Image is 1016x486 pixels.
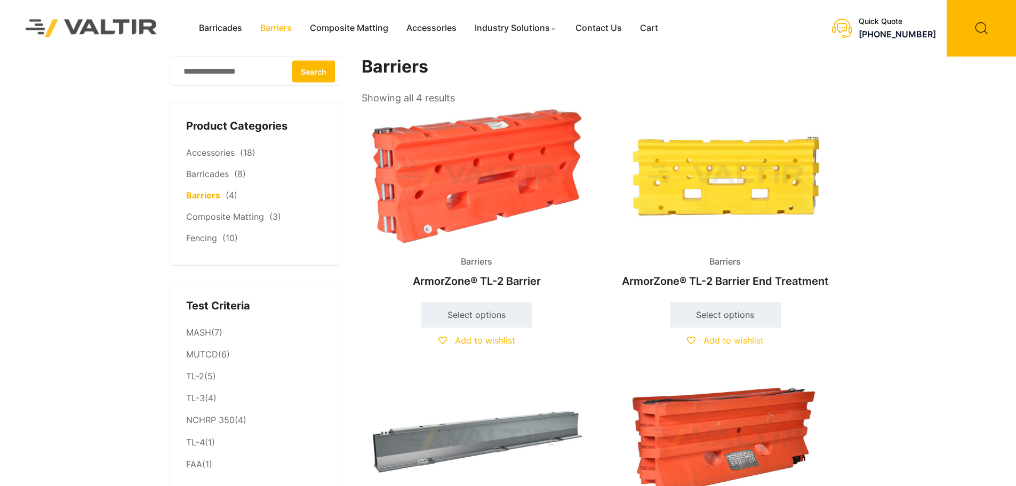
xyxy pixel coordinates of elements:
[453,254,500,270] span: Barriers
[186,371,204,381] a: TL-2
[631,20,667,36] a: Cart
[240,147,255,158] span: (18)
[701,254,749,270] span: Barriers
[859,17,936,26] div: Quick Quote
[186,327,211,338] a: MASH
[455,335,515,346] span: Add to wishlist
[186,169,229,179] a: Barricades
[610,107,841,293] a: BarriersArmorZone® TL-2 Barrier End Treatment
[687,335,764,346] a: Add to wishlist
[186,388,324,410] li: (4)
[421,302,532,328] a: Select options for “ArmorZone® TL-2 Barrier”
[226,190,237,201] span: (4)
[234,169,246,179] span: (8)
[186,118,324,134] h4: Product Categories
[186,190,220,201] a: Barriers
[186,459,202,469] a: FAA
[703,335,764,346] span: Add to wishlist
[438,335,515,346] a: Add to wishlist
[186,410,324,432] li: (4)
[186,344,324,366] li: (6)
[397,20,466,36] a: Accessories
[12,5,171,51] img: Valtir Rentals
[362,57,842,77] h1: Barriers
[251,20,301,36] a: Barriers
[186,349,218,360] a: MUTCD
[186,393,205,403] a: TL-3
[362,269,592,293] h2: ArmorZone® TL-2 Barrier
[186,415,235,425] a: NCHRP 350
[186,322,324,344] li: (7)
[186,298,324,314] h4: Test Criteria
[186,211,264,222] a: Composite Matting
[859,29,936,39] a: [PHONE_NUMBER]
[301,20,397,36] a: Composite Matting
[222,233,238,243] span: (10)
[186,432,324,453] li: (1)
[610,269,841,293] h2: ArmorZone® TL-2 Barrier End Treatment
[362,107,592,293] a: BarriersArmorZone® TL-2 Barrier
[292,60,335,82] button: Search
[186,437,205,448] a: TL-4
[670,302,781,328] a: Select options for “ArmorZone® TL-2 Barrier End Treatment”
[186,453,324,473] li: (1)
[186,366,324,388] li: (5)
[186,147,235,158] a: Accessories
[269,211,281,222] span: (3)
[190,20,251,36] a: Barricades
[566,20,631,36] a: Contact Us
[466,20,566,36] a: Industry Solutions
[362,89,455,107] p: Showing all 4 results
[186,233,217,243] a: Fencing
